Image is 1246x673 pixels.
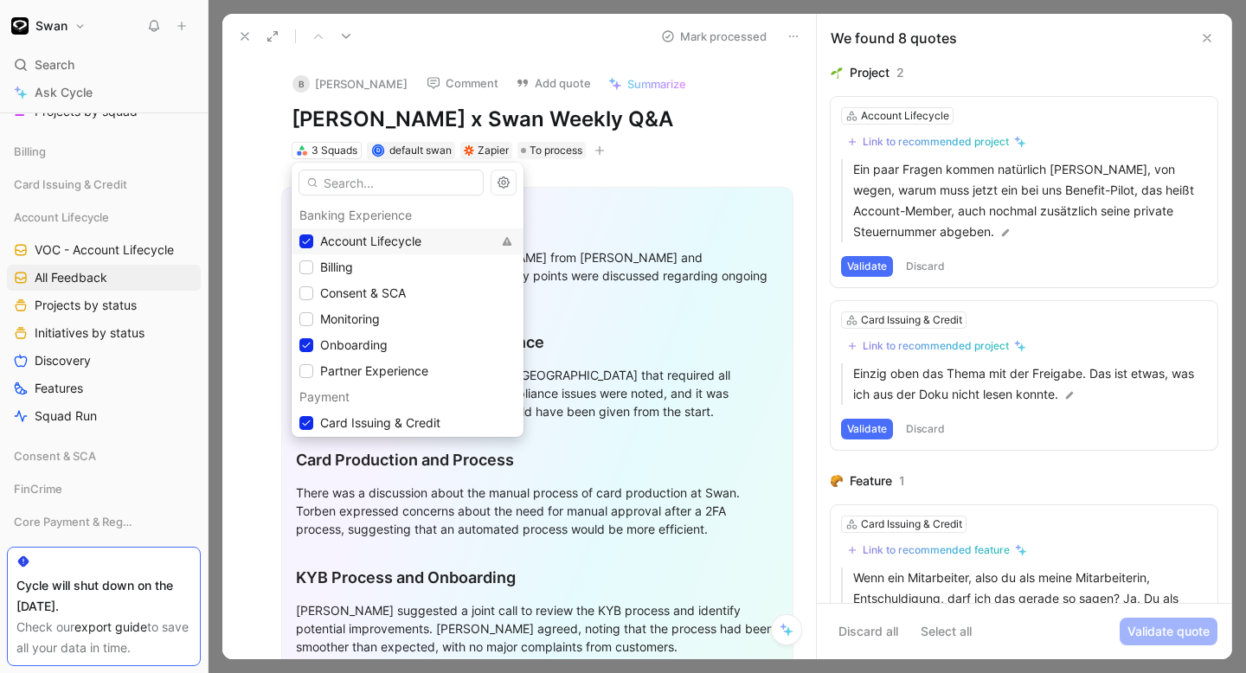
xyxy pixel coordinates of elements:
span: Consent & SCA [320,285,406,300]
input: Search... [299,170,484,195]
span: Onboarding [320,337,388,352]
span: Partner Experience [320,363,428,378]
span: Monitoring [320,311,380,326]
span: Card Issuing & Credit [320,415,440,430]
span: Billing [320,260,353,274]
span: Account Lifecycle [320,234,421,248]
